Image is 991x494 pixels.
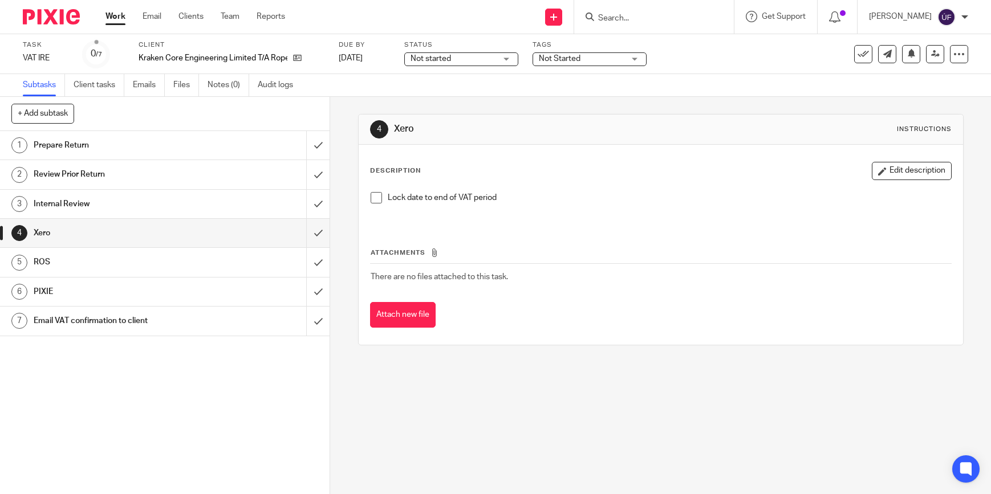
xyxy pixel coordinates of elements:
[370,166,421,175] p: Description
[74,74,124,96] a: Client tasks
[762,13,806,21] span: Get Support
[897,125,952,134] div: Instructions
[597,14,700,24] input: Search
[257,11,285,22] a: Reports
[11,137,27,153] div: 1
[394,123,685,135] h1: Xero
[34,224,208,242] h1: Xero
[34,166,208,183] h1: Review Prior Return
[11,225,27,241] div: 4
[143,11,161,22] a: Email
[11,255,27,271] div: 5
[139,52,287,64] p: Kraken Core Engineering Limited T/A Rope Dock
[139,40,324,50] label: Client
[533,40,647,50] label: Tags
[411,55,451,63] span: Not started
[105,11,125,22] a: Work
[23,40,68,50] label: Task
[872,162,952,180] button: Edit description
[34,254,208,271] h1: ROS
[173,74,199,96] a: Files
[11,104,74,123] button: + Add subtask
[539,55,580,63] span: Not Started
[869,11,932,22] p: [PERSON_NAME]
[11,284,27,300] div: 6
[23,9,80,25] img: Pixie
[178,11,204,22] a: Clients
[371,250,425,256] span: Attachments
[339,40,390,50] label: Due by
[11,313,27,329] div: 7
[371,273,508,281] span: There are no files attached to this task.
[11,196,27,212] div: 3
[133,74,165,96] a: Emails
[370,120,388,138] div: 4
[221,11,239,22] a: Team
[91,47,102,60] div: 0
[23,52,68,64] div: VAT IRE
[388,192,951,203] p: Lock date to end of VAT period
[370,302,436,328] button: Attach new file
[96,51,102,58] small: /7
[258,74,302,96] a: Audit logs
[34,283,208,300] h1: PIXIE
[937,8,956,26] img: svg%3E
[34,137,208,154] h1: Prepare Return
[404,40,518,50] label: Status
[34,195,208,213] h1: Internal Review
[34,312,208,329] h1: Email VAT confirmation to client
[339,54,363,62] span: [DATE]
[208,74,249,96] a: Notes (0)
[23,74,65,96] a: Subtasks
[11,167,27,183] div: 2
